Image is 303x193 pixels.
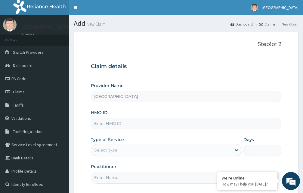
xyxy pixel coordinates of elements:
p: [GEOGRAPHIC_DATA] [21,24,71,30]
small: New Claim [85,22,106,26]
label: Practitioner [91,164,116,170]
label: Provider Name [91,83,124,89]
span: Switch Providers [13,50,44,55]
span: Tariffs [13,102,24,108]
input: Enter HMO ID [91,118,281,129]
h1: Add [74,20,298,27]
li: New Claim [276,22,298,27]
a: Online [21,33,36,37]
span: Claims [13,89,25,95]
div: Select type [94,147,117,153]
label: Type of Service [91,137,124,143]
p: Step 1 of 2 [91,41,281,48]
span: Tariff Negotiation [13,129,44,134]
img: User Image [3,18,17,32]
label: Days [243,137,254,143]
span: Dashboard [13,63,32,68]
img: User Image [251,4,258,11]
span: [GEOGRAPHIC_DATA] [262,5,298,10]
div: We're Online! [222,175,273,181]
p: How may I help you today? [222,182,273,187]
h3: Claim details [91,63,281,70]
a: Claims [259,22,275,27]
label: HMO ID [91,110,108,116]
a: Dashboard [230,22,253,27]
input: Enter Name [91,172,281,183]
